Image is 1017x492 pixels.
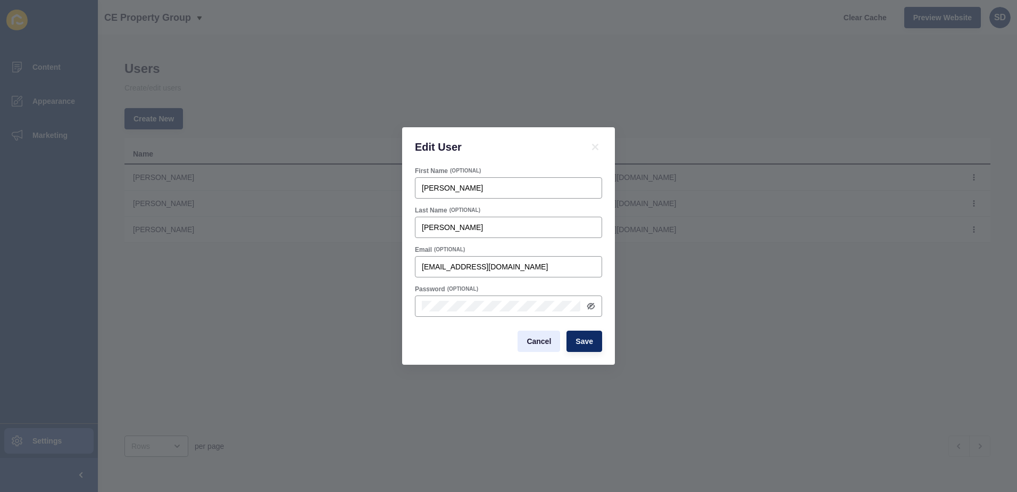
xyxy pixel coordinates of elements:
span: Cancel [527,336,551,347]
button: Save [566,331,602,352]
h1: Edit User [415,140,576,154]
button: Cancel [518,331,560,352]
span: Save [576,336,593,347]
span: (OPTIONAL) [447,285,478,293]
label: Password [415,285,445,293]
span: (OPTIONAL) [450,167,481,175]
label: First Name [415,167,448,175]
span: (OPTIONAL) [434,246,465,253]
label: Last Name [415,206,447,215]
span: (OPTIONAL) [449,207,480,214]
label: Email [415,245,432,254]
